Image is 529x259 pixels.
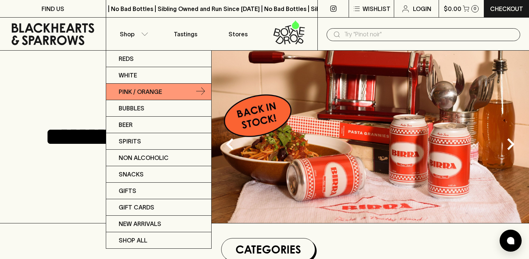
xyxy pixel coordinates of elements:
a: Beer [106,117,211,133]
a: Pink / Orange [106,84,211,100]
a: Gift Cards [106,199,211,216]
p: Pink / Orange [119,87,162,96]
p: Non Alcoholic [119,153,169,162]
a: Reds [106,51,211,67]
a: Bubbles [106,100,211,117]
p: SHOP ALL [119,236,147,245]
img: bubble-icon [507,237,514,244]
a: White [106,67,211,84]
a: SHOP ALL [106,232,211,248]
p: Spirits [119,137,141,146]
p: Reds [119,54,134,63]
p: Snacks [119,170,144,179]
a: Gifts [106,183,211,199]
p: Gifts [119,186,136,195]
p: White [119,71,137,80]
p: Gift Cards [119,203,154,212]
p: New Arrivals [119,219,161,228]
p: Bubbles [119,104,144,113]
a: Non Alcoholic [106,150,211,166]
p: Beer [119,120,133,129]
a: Spirits [106,133,211,150]
a: Snacks [106,166,211,183]
a: New Arrivals [106,216,211,232]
